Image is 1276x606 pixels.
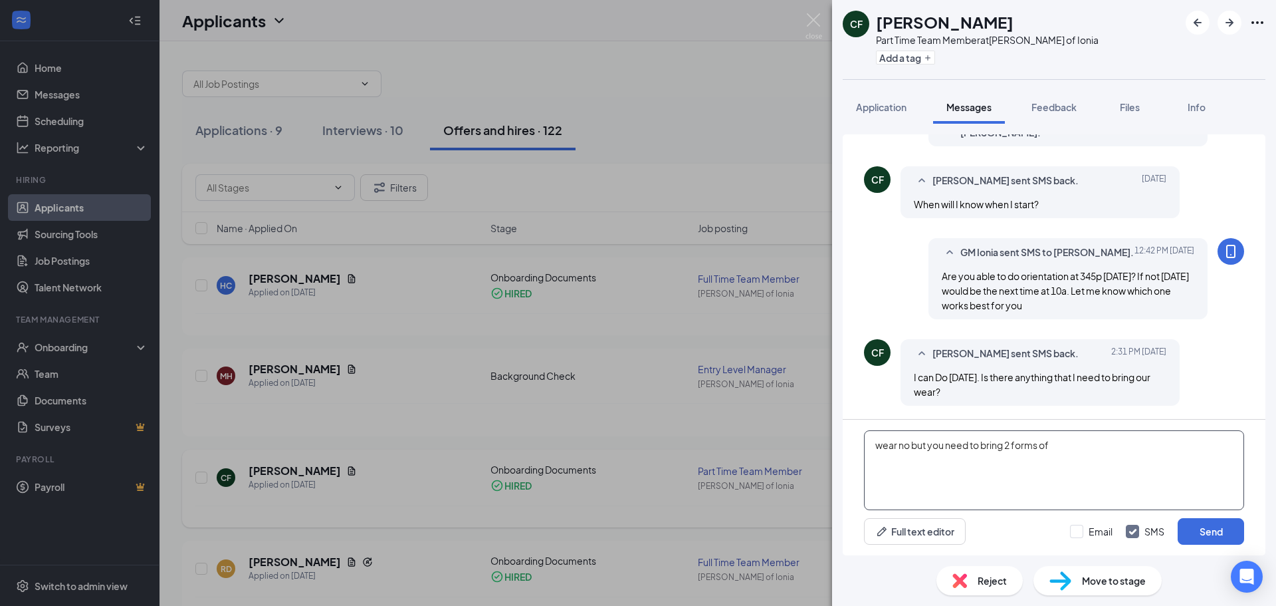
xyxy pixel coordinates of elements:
svg: Plus [924,54,932,62]
svg: Ellipses [1249,15,1265,31]
button: Full text editorPen [864,518,966,545]
svg: Pen [875,525,889,538]
span: [DATE] [1142,173,1166,189]
span: Messages [946,101,992,113]
button: ArrowRight [1218,11,1241,35]
svg: ArrowLeftNew [1190,15,1206,31]
div: Open Intercom Messenger [1231,561,1263,593]
svg: SmallChevronUp [942,245,958,261]
span: Files [1120,101,1140,113]
span: Feedback [1031,101,1077,113]
h1: [PERSON_NAME] [876,11,1013,33]
svg: MobileSms [1223,243,1239,259]
svg: SmallChevronUp [914,346,930,362]
div: CF [850,17,863,31]
button: ArrowLeftNew [1186,11,1210,35]
span: [PERSON_NAME] sent SMS back. [932,346,1079,362]
div: CF [871,173,884,186]
span: I can Do [DATE]. Is there anything that I need to bring our wear? [914,371,1150,398]
button: PlusAdd a tag [876,51,935,65]
svg: SmallChevronUp [914,173,930,189]
div: Part Time Team Member at [PERSON_NAME] of Ionia [876,33,1099,47]
span: Info [1188,101,1206,113]
span: Are you able to do orientation at 345p [DATE]? If not [DATE] would be the next time at 10a. Let m... [942,270,1189,311]
svg: ArrowRight [1222,15,1237,31]
span: Reject [978,573,1007,588]
span: [DATE] 2:31 PM [1111,346,1166,362]
textarea: wear no but you need to bring 2 forms of [864,430,1244,510]
span: When will I know when I start? [914,198,1039,210]
span: [DATE] 12:42 PM [1134,245,1194,261]
button: Send [1178,518,1244,545]
span: [PERSON_NAME] sent SMS back. [932,173,1079,189]
span: Move to stage [1082,573,1146,588]
span: Application [856,101,906,113]
span: GM Ionia sent SMS to [PERSON_NAME]. [960,245,1134,261]
div: CF [871,346,884,359]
